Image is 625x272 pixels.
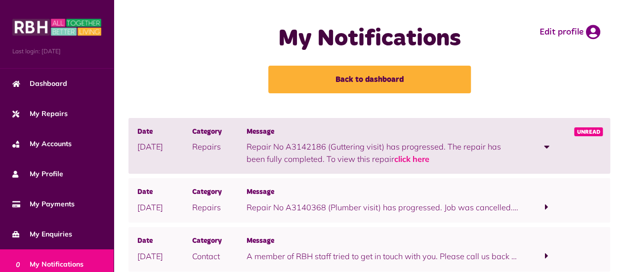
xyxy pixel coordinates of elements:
[12,259,83,270] span: My Notifications
[137,201,192,213] p: [DATE]
[137,187,192,198] span: Date
[192,236,246,247] span: Category
[192,127,246,138] span: Category
[137,250,192,262] p: [DATE]
[12,199,75,209] span: My Payments
[192,187,246,198] span: Category
[251,25,488,53] h1: My Notifications
[268,66,471,93] a: Back to dashboard
[247,236,519,247] span: Message
[12,78,67,89] span: Dashboard
[137,141,192,153] p: [DATE]
[192,201,246,213] p: Repairs
[12,17,101,37] img: MyRBH
[12,229,72,239] span: My Enquiries
[247,127,519,138] span: Message
[12,109,68,119] span: My Repairs
[247,250,519,262] p: A member of RBH staff tried to get in touch with you. Please call us back on [PHONE_NUMBER]. To c...
[394,154,429,164] a: click here
[247,187,519,198] span: Message
[12,139,72,149] span: My Accounts
[247,201,519,213] p: Repair No A3140368 (Plumber visit) has progressed. Job was cancelled. To view this repair
[540,25,600,39] a: Edit profile
[574,127,603,136] span: Unread
[12,259,23,270] span: 0
[12,47,101,56] span: Last login: [DATE]
[192,250,246,262] p: Contact
[137,236,192,247] span: Date
[247,141,519,165] p: Repair No A3142186 (Guttering visit) has progressed. The repair has been fully completed. To view...
[12,169,63,179] span: My Profile
[137,127,192,138] span: Date
[192,141,246,153] p: Repairs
